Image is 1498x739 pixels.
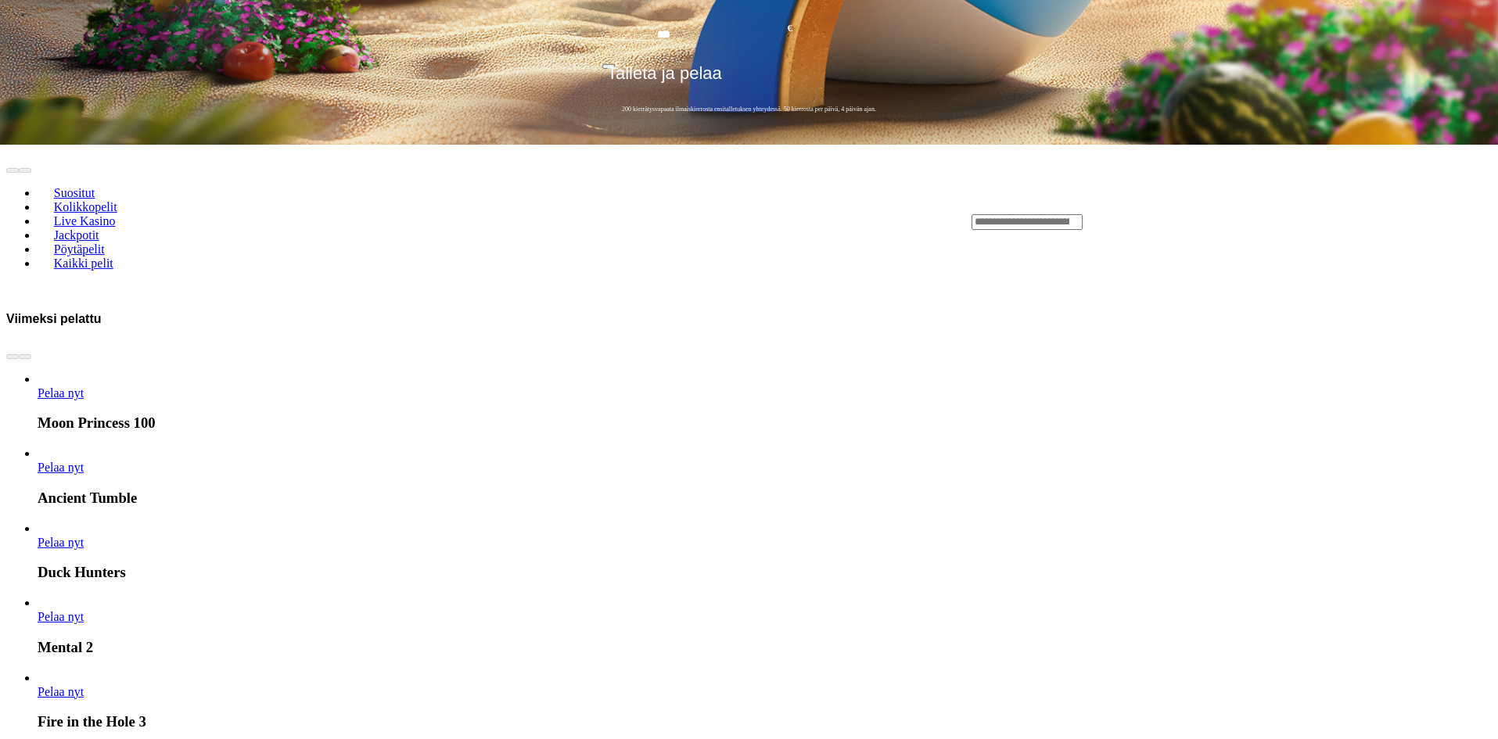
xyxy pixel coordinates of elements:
a: Jackpotit [38,224,115,247]
input: Search [972,214,1083,230]
a: Live Kasino [38,210,131,233]
span: Pelaa nyt [38,536,84,549]
h3: Ancient Tumble [38,490,1492,507]
nav: Lobby [6,160,940,283]
header: Lobby [6,145,1492,298]
h3: Moon Princess 100 [38,414,1492,432]
article: Moon Princess 100 [38,372,1492,432]
span: 200 kierrätysvapaata ilmaiskierrosta ensitalletuksen yhteydessä. 50 kierrosta per päivä, 4 päivän... [602,105,896,113]
a: Pöytäpelit [38,238,120,261]
a: Ancient Tumble [38,461,84,474]
span: Suositut [48,186,101,199]
span: Talleta ja pelaa [607,63,722,95]
h3: Viimeksi pelattu [6,311,102,326]
span: Pelaa nyt [38,610,84,623]
a: Suositut [38,181,111,205]
article: Duck Hunters [38,522,1492,582]
a: Fire in the Hole 3 [38,685,84,698]
article: Mental 2 [38,596,1492,656]
button: next slide [19,354,31,359]
h3: Duck Hunters [38,564,1492,581]
a: Mental 2 [38,610,84,623]
span: Pelaa nyt [38,386,84,400]
button: prev slide [6,168,19,173]
a: Moon Princess 100 [38,386,84,400]
span: € [615,59,620,68]
a: Kaikki pelit [38,252,130,275]
span: Live Kasino [48,214,122,228]
button: next slide [19,168,31,173]
span: Pelaa nyt [38,461,84,474]
article: Fire in the Hole 3 [38,671,1492,731]
button: Talleta ja pelaa [602,63,896,95]
a: Duck Hunters [38,536,84,549]
h3: Fire in the Hole 3 [38,713,1492,730]
span: Kaikki pelit [48,256,120,270]
span: Pelaa nyt [38,685,84,698]
span: € [788,21,792,36]
span: Pöytäpelit [48,242,111,256]
a: Kolikkopelit [38,196,133,219]
h3: Mental 2 [38,639,1492,656]
span: Kolikkopelit [48,200,124,213]
button: prev slide [6,354,19,359]
span: Jackpotit [48,228,106,242]
article: Ancient Tumble [38,447,1492,507]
